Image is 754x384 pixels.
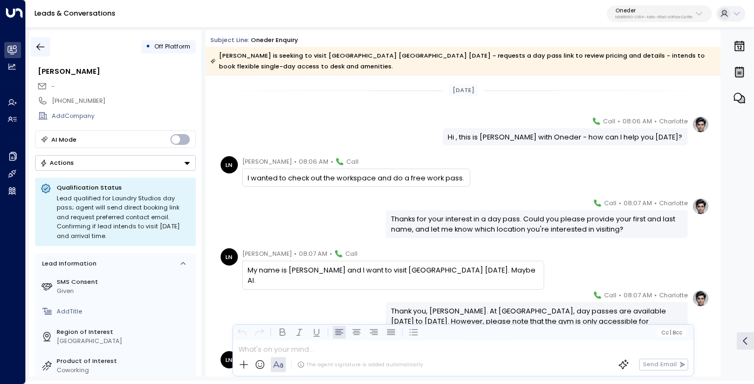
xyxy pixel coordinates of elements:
[35,155,196,171] div: Button group with a nested menu
[40,159,74,166] div: Actions
[154,42,190,51] span: Off Platform
[210,36,250,44] span: Subject Line:
[210,50,715,72] div: [PERSON_NAME] is seeking to visit [GEOGRAPHIC_DATA] [GEOGRAPHIC_DATA] [DATE] - requests a day pas...
[615,8,693,14] p: Oneder
[299,156,328,167] span: 08:06 AM
[331,156,333,167] span: •
[604,290,616,301] span: Call
[346,156,359,167] span: Call
[146,39,150,54] div: •
[248,265,538,285] div: My name is [PERSON_NAME] and I want to visit [GEOGRAPHIC_DATA] [DATE]. Maybe AI.
[607,5,712,23] button: Onederb6d56953-0354-4d8c-85a9-b9f5de32c6fb
[622,116,652,127] span: 08:06 AM
[221,351,238,368] div: LN
[659,290,688,301] span: Charlotte
[603,116,615,127] span: Call
[57,357,192,366] label: Product of Interest
[618,116,620,127] span: •
[248,173,464,183] div: I wanted to check out the workspace and do a free work pass.
[39,259,97,268] div: Lead Information
[449,84,478,96] div: [DATE]
[448,132,682,142] div: Hi , this is [PERSON_NAME] with Oneder - how can I help you [DATE]?
[51,134,77,145] div: AI Mode
[391,214,683,234] div: Thanks for your interest in a day pass. Could you please provide your first and last name, and le...
[57,366,192,375] div: Coworking
[57,327,192,337] label: Region of Interest
[52,111,195,121] div: AddCompany
[236,326,249,339] button: Undo
[299,248,327,259] span: 08:07 AM
[692,198,709,215] img: profile-logo.png
[251,36,298,45] div: Oneder Enquiry
[57,194,190,241] div: Lead qualified for Laundry Studios day pass; agent will send direct booking link and request pref...
[659,116,688,127] span: Charlotte
[38,66,195,76] div: [PERSON_NAME]
[35,155,196,171] button: Actions
[692,116,709,133] img: profile-logo.png
[221,248,238,266] div: LN
[654,116,657,127] span: •
[670,330,671,336] span: |
[619,290,621,301] span: •
[619,198,621,208] span: •
[253,326,266,339] button: Redo
[661,330,682,336] span: Cc Bcc
[221,156,238,173] div: LN
[615,15,693,19] p: b6d56953-0354-4d8c-85a9-b9f5de32c6fb
[57,307,192,316] div: AddTitle
[391,306,683,347] div: Thank you, [PERSON_NAME]. At [GEOGRAPHIC_DATA], day passes are available [DATE] to [DATE]. Howeve...
[294,156,297,167] span: •
[692,290,709,307] img: profile-logo.png
[623,198,652,208] span: 08:07 AM
[242,156,292,167] span: [PERSON_NAME]
[35,9,115,18] a: Leads & Conversations
[604,198,616,208] span: Call
[659,198,688,208] span: Charlotte
[57,277,192,287] label: SMS Consent
[52,96,195,106] div: [PHONE_NUMBER]
[654,198,657,208] span: •
[623,290,652,301] span: 08:07 AM
[51,82,54,90] span: -
[57,287,192,296] div: Given
[330,248,332,259] span: •
[294,248,297,259] span: •
[57,337,192,346] div: [GEOGRAPHIC_DATA]
[57,183,190,192] p: Qualification Status
[242,248,292,259] span: [PERSON_NAME]
[657,329,686,337] button: Cc|Bcc
[654,290,657,301] span: •
[345,248,358,259] span: Call
[297,361,423,368] div: The agent signature is added automatically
